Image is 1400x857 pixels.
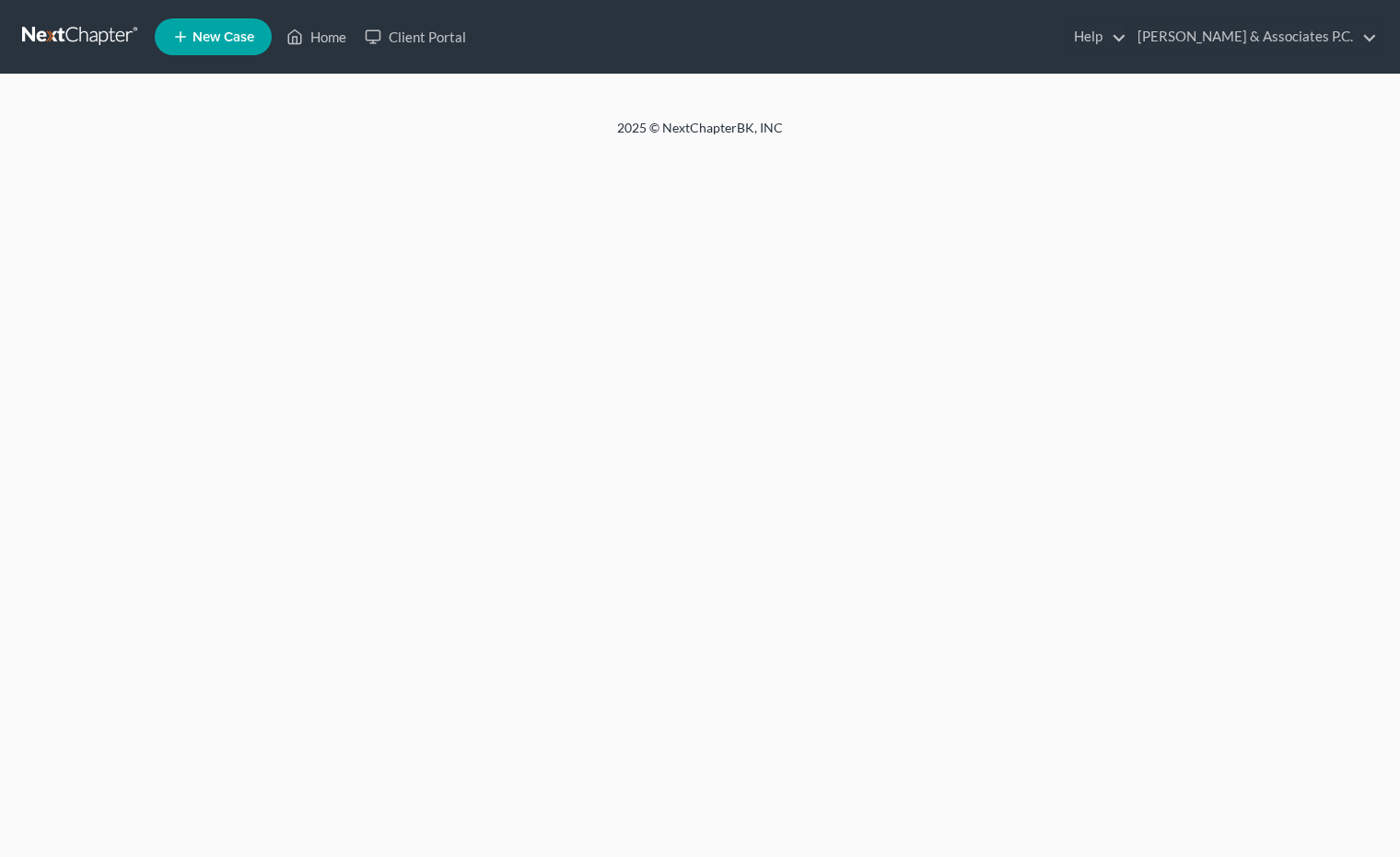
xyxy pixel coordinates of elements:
[1128,20,1377,53] a: [PERSON_NAME] & Associates P.C.
[356,20,475,53] a: Client Portal
[175,119,1225,152] div: 2025 © NextChapterBK, INC
[155,18,272,55] new-legal-case-button: New Case
[1065,20,1126,53] a: Help
[277,20,356,53] a: Home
